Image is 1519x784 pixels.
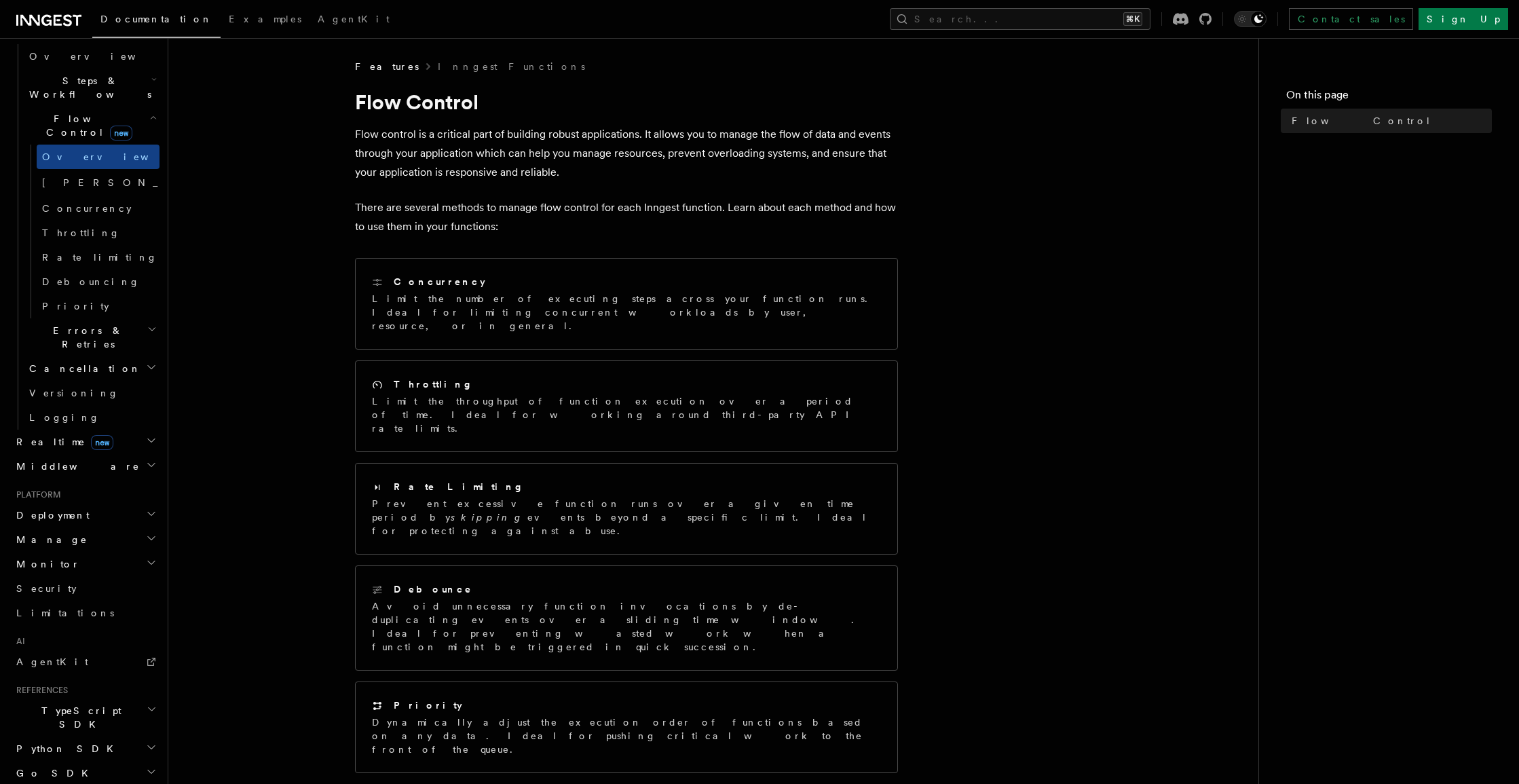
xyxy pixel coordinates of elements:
button: Errors & Retries [24,318,160,356]
a: Contact sales [1289,8,1413,30]
div: Inngest Functions [11,44,160,430]
a: Examples [221,4,310,37]
span: Documentation [100,14,212,24]
a: Security [11,576,160,601]
span: Python SDK [11,742,121,755]
a: AgentKit [310,4,398,37]
span: Cancellation [24,362,141,375]
span: Logging [29,412,100,423]
button: Cancellation [24,356,160,381]
button: Middleware [11,454,160,479]
a: Rate limiting [37,245,160,269]
span: Overview [29,51,169,62]
button: Realtimenew [11,430,160,454]
span: Flow Control [24,112,149,139]
h2: Priority [394,698,462,712]
a: Debouncing [37,269,160,294]
a: Priority [37,294,160,318]
span: Throttling [42,227,120,238]
span: [PERSON_NAME] [42,177,241,188]
span: Go SDK [11,766,96,780]
span: References [11,685,68,696]
span: Debouncing [42,276,140,287]
span: Platform [11,489,61,500]
em: skipping [451,512,527,523]
span: Steps & Workflows [24,74,151,101]
a: Limitations [11,601,160,625]
button: TypeScript SDK [11,698,160,736]
p: Limit the throughput of function execution over a period of time. Ideal for working around third-... [372,394,881,435]
span: Monitor [11,557,80,571]
span: new [110,126,132,141]
span: Concurrency [42,203,132,214]
a: Flow Control [1286,109,1492,133]
h2: Debounce [394,582,472,596]
button: Deployment [11,503,160,527]
h2: Throttling [394,377,473,391]
p: Limit the number of executing steps across your function runs. Ideal for limiting concurrent work... [372,292,881,333]
span: Rate limiting [42,252,157,263]
p: Dynamically adjust the execution order of functions based on any data. Ideal for pushing critical... [372,715,881,756]
span: Examples [229,14,301,24]
h2: Concurrency [394,275,485,288]
p: Avoid unnecessary function invocations by de-duplicating events over a sliding time window. Ideal... [372,599,881,654]
span: Middleware [11,460,140,473]
span: Priority [42,301,109,312]
span: TypeScript SDK [11,704,147,731]
button: Toggle dark mode [1234,11,1267,27]
button: Search...⌘K [890,8,1150,30]
a: Sign Up [1419,8,1508,30]
a: Overview [37,145,160,169]
h4: On this page [1286,87,1492,109]
p: Prevent excessive function runs over a given time period by events beyond a specific limit. Ideal... [372,497,881,538]
a: Inngest Functions [438,60,585,73]
div: Flow Controlnew [24,145,160,318]
button: Steps & Workflows [24,69,160,107]
kbd: ⌘K [1123,12,1142,26]
span: AgentKit [318,14,390,24]
p: There are several methods to manage flow control for each Inngest function. Learn about each meth... [355,198,898,236]
a: Documentation [92,4,221,38]
a: ConcurrencyLimit the number of executing steps across your function runs. Ideal for limiting conc... [355,258,898,350]
span: Flow Control [1292,114,1431,128]
span: AI [11,636,25,647]
span: Errors & Retries [24,324,147,351]
button: Flow Controlnew [24,107,160,145]
a: Logging [24,405,160,430]
a: Versioning [24,381,160,405]
a: DebounceAvoid unnecessary function invocations by de-duplicating events over a sliding time windo... [355,565,898,671]
span: Overview [42,151,182,162]
span: AgentKit [16,656,88,667]
button: Python SDK [11,736,160,761]
a: Throttling [37,221,160,245]
span: Deployment [11,508,90,522]
h1: Flow Control [355,90,898,114]
h2: Rate Limiting [394,480,524,493]
span: Manage [11,533,88,546]
a: PriorityDynamically adjust the execution order of functions based on any data. Ideal for pushing ... [355,682,898,773]
span: Security [16,583,77,594]
a: AgentKit [11,650,160,674]
button: Monitor [11,552,160,576]
a: [PERSON_NAME] [37,169,160,196]
a: ThrottlingLimit the throughput of function execution over a period of time. Ideal for working aro... [355,360,898,452]
a: Concurrency [37,196,160,221]
span: Versioning [29,388,119,398]
button: Manage [11,527,160,552]
a: Overview [24,44,160,69]
p: Flow control is a critical part of building robust applications. It allows you to manage the flow... [355,125,898,182]
span: Realtime [11,435,113,449]
span: Limitations [16,608,114,618]
a: Rate LimitingPrevent excessive function runs over a given time period byskippingevents beyond a s... [355,463,898,555]
span: Features [355,60,419,73]
span: new [91,435,113,450]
